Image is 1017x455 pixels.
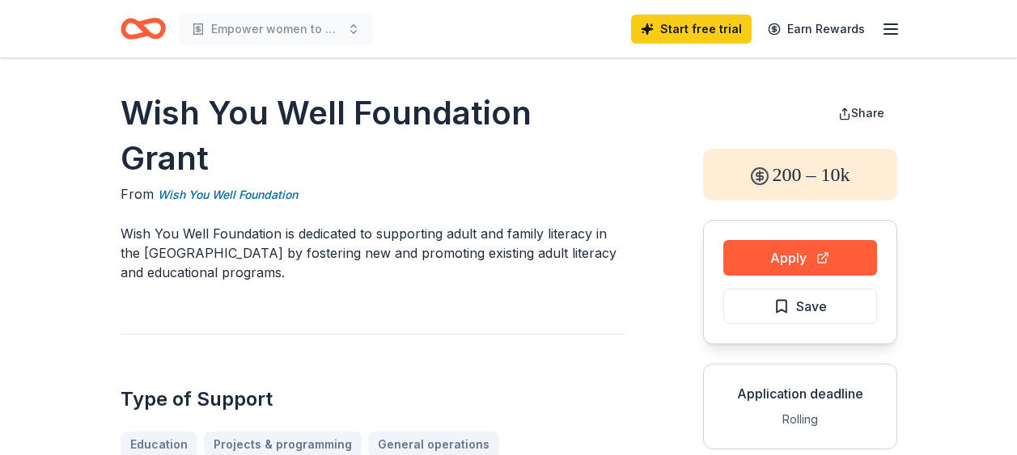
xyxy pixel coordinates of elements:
[723,240,877,276] button: Apply
[121,184,625,204] div: From
[723,289,877,324] button: Save
[631,15,752,44] a: Start free trial
[717,410,884,429] div: Rolling
[158,185,298,204] a: Wish You Well Foundation
[703,149,897,200] div: 200 – 10k
[121,224,625,282] p: Wish You Well Foundation is dedicated to supporting adult and family literacy in the [GEOGRAPHIC_...
[179,13,373,45] button: Empower women to be self sufficient
[121,386,625,412] h2: Type of Support
[851,106,884,120] span: Share
[121,91,625,181] h1: Wish You Well Foundation Grant
[825,97,897,129] button: Share
[121,10,166,48] a: Home
[758,15,875,44] a: Earn Rewards
[796,296,827,317] span: Save
[717,384,884,403] div: Application deadline
[211,19,341,39] span: Empower women to be self sufficient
